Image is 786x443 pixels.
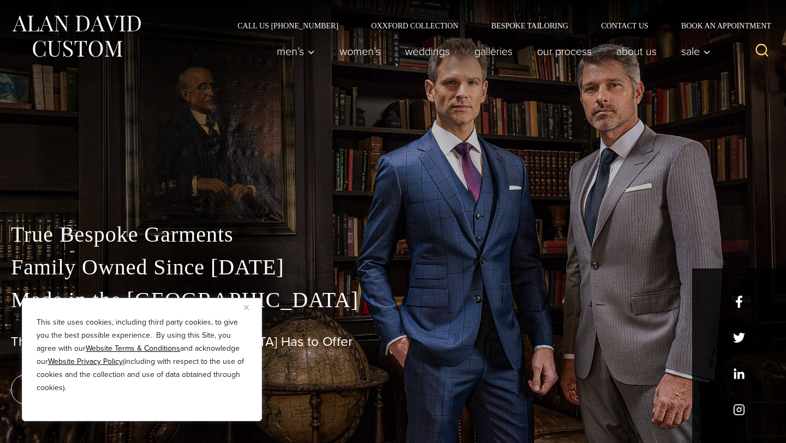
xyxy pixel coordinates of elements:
[393,40,462,62] a: weddings
[11,374,164,405] a: book an appointment
[11,218,775,316] p: True Bespoke Garments Family Owned Since [DATE] Made in the [GEOGRAPHIC_DATA]
[462,40,525,62] a: Galleries
[86,343,180,354] a: Website Terms & Conditions
[604,40,669,62] a: About Us
[37,316,247,394] p: This site uses cookies, including third party cookies, to give you the best possible experience. ...
[525,40,604,62] a: Our Process
[475,22,585,29] a: Bespoke Tailoring
[244,301,257,314] button: Close
[355,22,475,29] a: Oxxford Collection
[11,334,775,350] h1: The Best Custom Suits [GEOGRAPHIC_DATA] Has to Offer
[11,12,142,61] img: Alan David Custom
[327,40,393,62] a: Women’s
[665,22,775,29] a: Book an Appointment
[244,305,249,310] img: Close
[277,46,315,57] span: Men’s
[749,38,775,64] button: View Search Form
[221,22,775,29] nav: Secondary Navigation
[681,46,711,57] span: Sale
[265,40,717,62] nav: Primary Navigation
[48,356,123,367] a: Website Privacy Policy
[221,22,355,29] a: Call Us [PHONE_NUMBER]
[585,22,665,29] a: Contact Us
